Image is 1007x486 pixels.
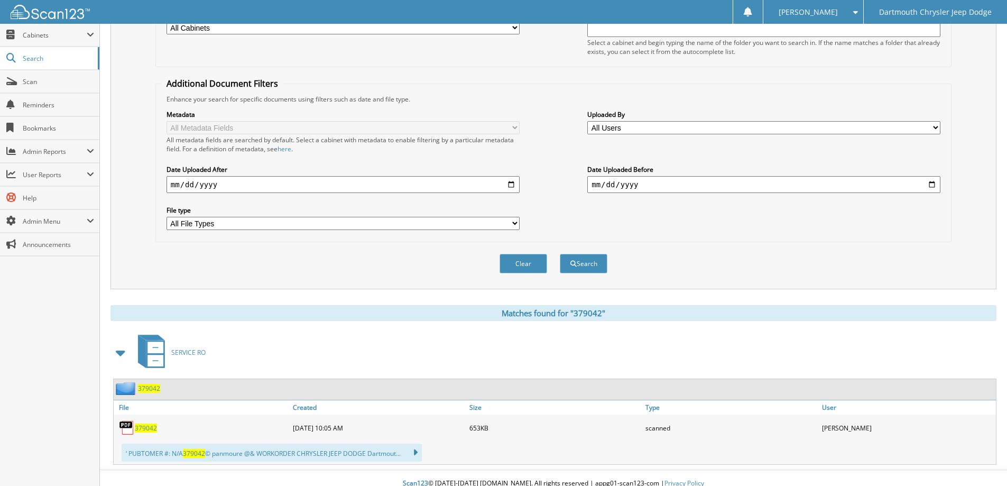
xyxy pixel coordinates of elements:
[23,147,87,156] span: Admin Reports
[161,78,283,89] legend: Additional Document Filters
[135,424,157,433] a: 379042
[167,165,520,174] label: Date Uploaded After
[23,124,94,133] span: Bookmarks
[879,9,992,15] span: Dartmouth Chrysler Jeep Dodge
[290,417,467,438] div: [DATE] 10:05 AM
[587,165,940,174] label: Date Uploaded Before
[116,382,138,395] img: folder2.png
[500,254,547,273] button: Clear
[23,170,87,179] span: User Reports
[23,31,87,40] span: Cabinets
[278,144,291,153] a: here
[167,135,520,153] div: All metadata fields are searched by default. Select a cabinet with metadata to enable filtering b...
[161,95,946,104] div: Enhance your search for specific documents using filters such as date and file type.
[954,435,1007,486] iframe: Chat Widget
[23,240,94,249] span: Announcements
[560,254,607,273] button: Search
[167,206,520,215] label: File type
[587,176,940,193] input: end
[132,332,206,373] a: SERVICE RO
[779,9,838,15] span: [PERSON_NAME]
[167,176,520,193] input: start
[183,449,205,458] span: 379042
[23,194,94,203] span: Help
[23,217,87,226] span: Admin Menu
[587,110,940,119] label: Uploaded By
[23,77,94,86] span: Scan
[11,5,90,19] img: scan123-logo-white.svg
[290,400,467,415] a: Created
[171,348,206,357] span: SERVICE RO
[587,38,940,56] div: Select a cabinet and begin typing the name of the folder you want to search in. If the name match...
[138,384,160,393] a: 379042
[23,100,94,109] span: Reminders
[110,305,996,321] div: Matches found for "379042"
[467,400,643,415] a: Size
[119,420,135,436] img: PDF.png
[122,444,422,462] div: ‘ PUBTOMER #: N/A © panmoure @& WORKORDER CHRYSLER JEEP DODGE Dartmout...
[114,400,290,415] a: File
[643,417,819,438] div: scanned
[819,417,996,438] div: [PERSON_NAME]
[643,400,819,415] a: Type
[467,417,643,438] div: 653KB
[819,400,996,415] a: User
[23,54,93,63] span: Search
[167,110,520,119] label: Metadata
